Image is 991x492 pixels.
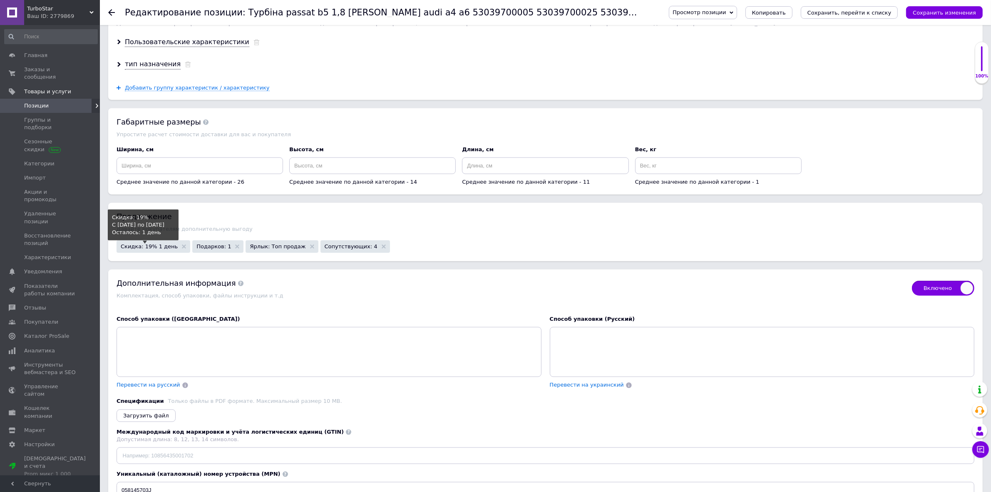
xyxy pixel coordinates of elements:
input: Длина, см [462,157,628,174]
span: Просмотр позиции [673,9,726,15]
div: Дополнительная информация [117,278,904,288]
i: Сохранить изменения [913,10,976,16]
span: Только файлы в PDF формате. Максимальный размер 10 MB. [168,398,342,404]
span: Группы и подборки [24,116,77,131]
span: Дополнительные характеристики товара. Вы можете самостоятельно добавить любые характеристики, есл... [117,20,775,26]
p: - Новий заводський турбокомпресор [8,34,353,42]
span: Способ упаковки (Русский) [550,316,635,322]
strong: Гарантия 12 месяцев [86,62,143,69]
span: Загрузить файл [123,412,169,419]
span: Копировать [752,10,786,16]
span: Управление сайтом [24,383,77,398]
div: Среднее значение по данной категории - 1 [635,178,802,186]
span: Аналитика [24,347,55,355]
span: Ширина, см [117,146,154,152]
div: Среднее значение по данной категории - 26 [117,178,283,186]
span: Способ упаковки ([GEOGRAPHIC_DATA]) [117,316,240,322]
strong: (усі різновиди оплати) [193,77,253,83]
span: Каталог ProSale [24,332,69,340]
input: Вес, кг [635,157,802,174]
p: - Отправка в день заказа [8,76,353,85]
i: Сохранить, перейти к списку [807,10,892,16]
span: Перевести на украинский [550,382,624,388]
span: Восстановление позиций [24,232,77,247]
span: Отзывы [24,304,46,312]
nobr: C [DATE] по [DATE] [112,222,164,228]
span: Уникальный (каталожный) номер устройства (MPN) [117,470,974,478]
span: Включено [912,281,974,296]
div: Prom микс 1 000 [24,470,86,478]
span: Добавить группу характеристик / характеристику [125,85,270,91]
span: Международный код маркировки и учёта логистических единиц (GTIN) [117,429,351,443]
body: Визуальный текстовый редактор, 39C85094-4BD6-4E1B-AE9C-7625CA7E83CD [8,8,353,292]
p: - без ограничения по пробегу, на официальном бланке [8,62,353,70]
span: Длина, см [462,146,494,152]
div: 100% [975,73,989,79]
strong: (все виды оплаты) [187,77,238,83]
div: Пользовательские характеристики [125,37,249,47]
span: Уведомления [24,268,62,275]
span: Маркет [24,427,45,434]
div: Упростите расчет стоимости доставки для вас и покупателя [117,131,974,137]
div: Скидка: 19% Осталось: 1 день [112,214,174,237]
p: - Новый, заводской турбокомпрессор [8,34,353,42]
div: Среднее значение по данной категории - 14 [289,178,456,186]
span: Главная [24,52,47,59]
span: Заказы и сообщения [24,66,77,81]
span: Ярлык: Топ продаж [250,244,305,249]
p: - до нової турбіне (комплект прокладок для встановлення турбокомпресора, шпильки та рукавички) [8,90,353,99]
div: Комплектация, способ упаковки, файлы инструкции и т.д [117,292,904,299]
h1: Редактирование позиции: Турбіна passat b5 1,8 трубина audi a4 a6 53039700005 53039700025 53039700... [125,7,777,17]
span: Инструменты вебмастера и SEO [24,361,77,376]
span: TurboStar [27,5,89,12]
button: Сохранить, перейти к списку [801,6,898,19]
span: Товары и услуги [24,88,71,95]
span: Высота, см [289,146,323,152]
span: Сезонные скидки [24,138,77,153]
span: Категории [24,160,55,167]
div: Вернуться назад [108,9,115,16]
span: [DEMOGRAPHIC_DATA] и счета [24,455,86,478]
span: Подарков: 1 [196,244,231,249]
span: Допустимая длина: 8, 12, 13, 14 символов. [117,436,239,442]
div: Ваш ID: 2779869 [27,12,100,20]
span: Характеристики [24,254,71,261]
strong: ПОДАРОК [51,91,77,97]
p: - без обмеження на пробіг, на офіційному бланку [8,62,353,70]
p: - Відсилання на день замовлення [8,76,353,85]
span: Перевести на русский [117,382,180,388]
button: Сохранить изменения [906,6,983,19]
span: Импорт [24,174,46,182]
span: Спецификации [117,397,164,405]
span: Вес, кг [635,146,657,152]
span: Турбина passat b5 1,8 [PERSON_NAME] audi a4 a6 53039700005 53039700025 53039700029 058145703J 058... [25,8,337,27]
strong: ПОДАРОК [45,91,71,97]
button: Загрузить файл [117,410,176,422]
span: Позиции [24,102,49,110]
span: Акции и промокоды [24,188,77,203]
span: Настройки [24,441,55,448]
div: Продвижение [117,211,974,222]
div: Давайте покупателям дополнительную выгоду [117,226,974,232]
div: тип назначения [125,60,181,69]
span: Скидка: 19% 1 день [121,244,178,249]
input: Высота, см [289,157,456,174]
div: Среднее значение по данной категории - 11 [462,178,628,186]
input: [object Object] [117,447,974,464]
button: Копировать [745,6,792,19]
input: Поиск [4,29,98,44]
p: - Пройшов перевірку на випробувальних стендах і готовий до встановлення на вашу техніку [8,47,353,56]
span: Кошелек компании [24,405,77,420]
span: Показатели работы компании [24,282,77,297]
p: - к новой турбине (комплект прокладок для установки турбокомпрессора, шпильки и перчатки) [8,90,353,99]
span: Покупатели [24,318,58,326]
span: Турбіна passat b5 1,8 [PERSON_NAME] audi a4 a6 53039700005 53039700025 53039700029 058145703J 058... [26,8,336,27]
body: Визуальный текстовый редактор, DA448952-3C6F-4976-BA0E-484FBEE7A3B9 [8,8,353,292]
span: Сопутствующих: 4 [325,244,378,249]
button: Чат с покупателем [972,441,989,458]
p: - Прошел проверку на испытательных стендах и готов к установке на вашу технику [8,47,353,56]
input: Ширина, см [117,157,283,174]
div: 100% Качество заполнения [975,42,989,84]
div: Габаритные размеры [117,117,974,127]
strong: Гарантія 12 місяців [96,62,148,69]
